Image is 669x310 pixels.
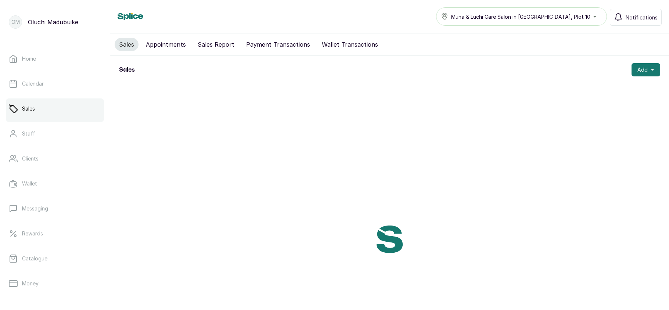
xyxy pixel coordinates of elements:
a: Rewards [6,223,104,244]
p: Catalogue [22,255,47,262]
p: Wallet [22,180,37,187]
p: OM [11,18,20,26]
p: Rewards [22,230,43,237]
a: Home [6,48,104,69]
p: Calendar [22,80,44,87]
span: Add [637,66,648,73]
button: Wallet Transactions [317,38,382,51]
h1: Sales [119,65,135,74]
span: Muna & Luchi Care Salon in [GEOGRAPHIC_DATA], Plot 10 [451,13,590,21]
button: Notifications [610,9,662,26]
a: Clients [6,148,104,169]
button: Appointments [141,38,190,51]
p: Clients [22,155,39,162]
button: Sales Report [193,38,239,51]
button: Payment Transactions [242,38,314,51]
p: Sales [22,105,35,112]
a: Catalogue [6,248,104,269]
a: Wallet [6,173,104,194]
a: Calendar [6,73,104,94]
span: Notifications [626,14,658,21]
p: Home [22,55,36,62]
a: Staff [6,123,104,144]
button: Add [632,63,660,76]
p: Staff [22,130,35,137]
button: Sales [115,38,139,51]
a: Messaging [6,198,104,219]
p: Money [22,280,39,287]
p: Oluchi Madubuike [28,18,78,26]
a: Sales [6,98,104,119]
p: Messaging [22,205,48,212]
button: Muna & Luchi Care Salon in [GEOGRAPHIC_DATA], Plot 10 [436,7,607,26]
a: Money [6,273,104,294]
